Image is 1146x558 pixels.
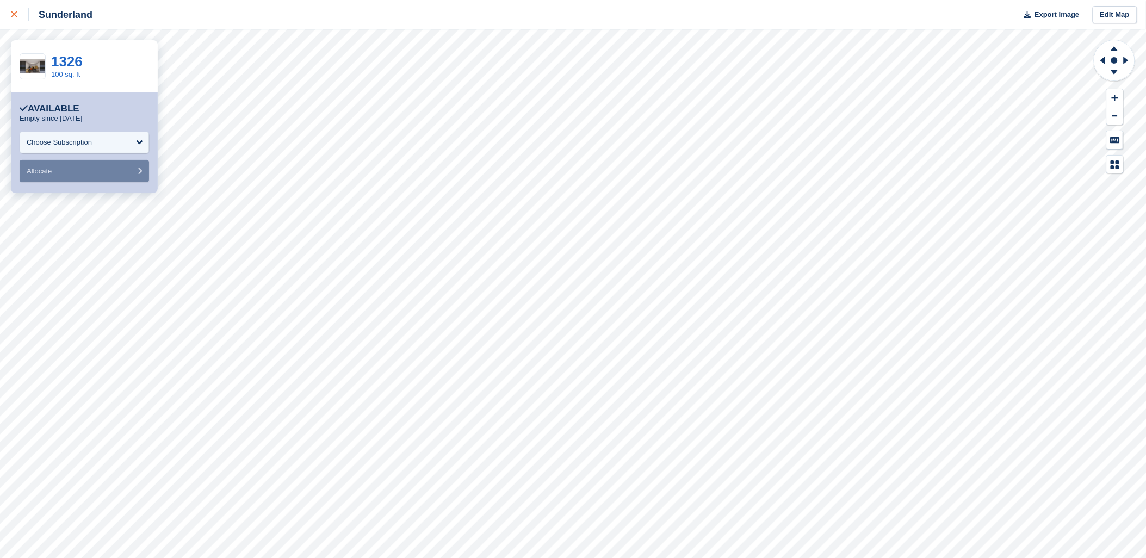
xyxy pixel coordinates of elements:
[51,70,80,78] a: 100 sq. ft
[51,53,83,70] a: 1326
[27,137,92,148] div: Choose Subscription
[1107,156,1123,173] button: Map Legend
[1107,89,1123,107] button: Zoom In
[20,103,79,114] div: Available
[1093,6,1137,24] a: Edit Map
[1107,107,1123,125] button: Zoom Out
[29,8,92,21] div: Sunderland
[1107,131,1123,149] button: Keyboard Shortcuts
[1018,6,1080,24] button: Export Image
[20,160,149,182] button: Allocate
[20,59,45,73] img: 100%20SQ.FT-2.jpg
[1035,9,1079,20] span: Export Image
[27,167,52,175] span: Allocate
[20,114,82,123] p: Empty since [DATE]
